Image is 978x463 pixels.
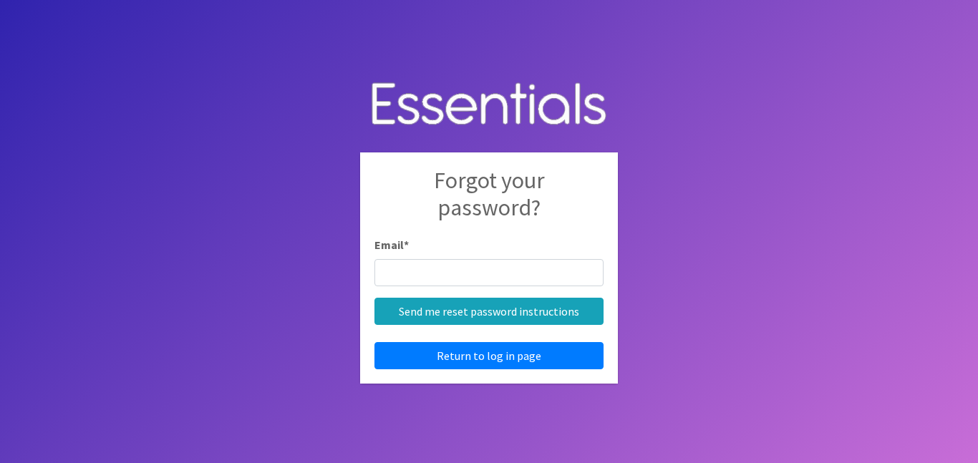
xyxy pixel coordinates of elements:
abbr: required [404,238,409,252]
label: Email [374,236,409,253]
h2: Forgot your password? [374,167,604,236]
input: Send me reset password instructions [374,298,604,325]
a: Return to log in page [374,342,604,369]
img: Human Essentials [360,68,618,142]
